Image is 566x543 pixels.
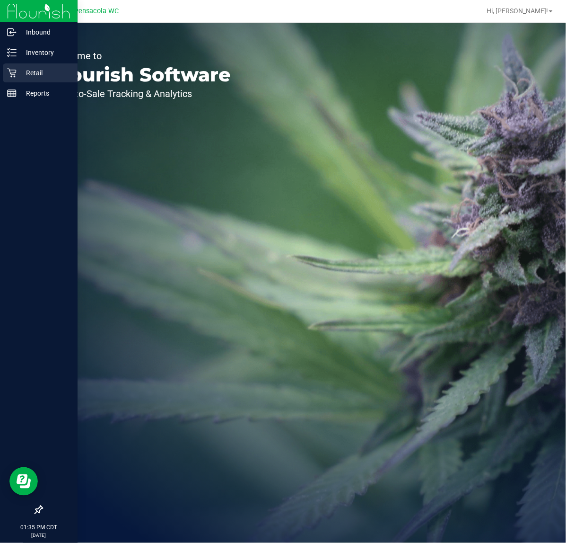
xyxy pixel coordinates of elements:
p: Welcome to [51,51,231,61]
p: Seed-to-Sale Tracking & Analytics [51,89,231,98]
p: Reports [17,88,73,99]
p: [DATE] [4,532,73,539]
inline-svg: Inbound [7,27,17,37]
p: Flourish Software [51,65,231,84]
p: 01:35 PM CDT [4,523,73,532]
p: Inbound [17,27,73,38]
inline-svg: Reports [7,89,17,98]
p: Retail [17,67,73,79]
iframe: Resource center [9,467,38,496]
span: Pensacola WC [74,7,119,15]
inline-svg: Retail [7,68,17,78]
inline-svg: Inventory [7,48,17,57]
span: Hi, [PERSON_NAME]! [487,7,548,15]
p: Inventory [17,47,73,58]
